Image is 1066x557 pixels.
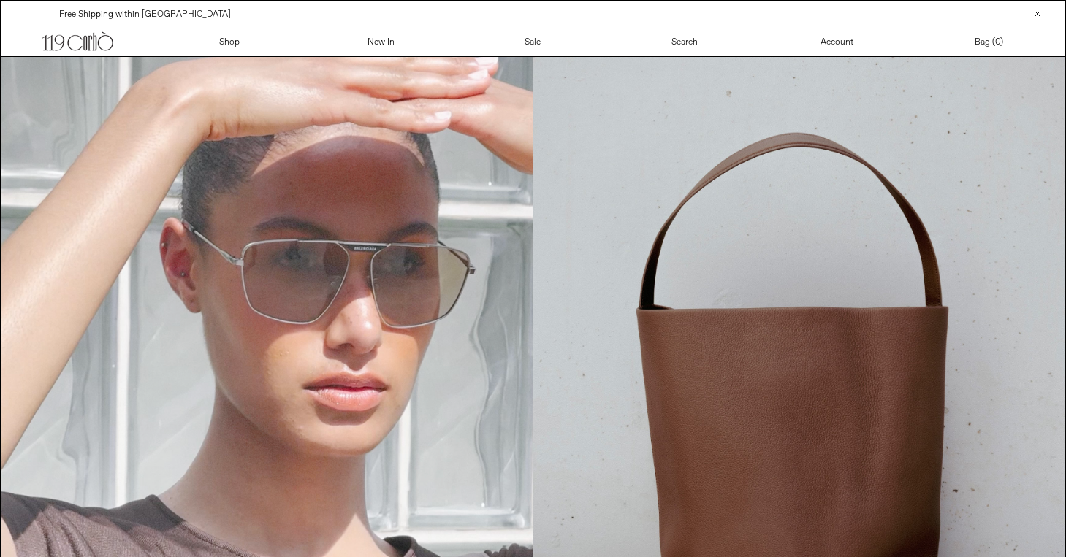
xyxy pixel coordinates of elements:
span: 0 [995,37,1000,48]
a: Account [761,28,913,56]
a: Shop [153,28,305,56]
span: ) [995,36,1003,49]
a: Search [609,28,761,56]
a: Bag () [913,28,1065,56]
a: New In [305,28,457,56]
a: Sale [457,28,609,56]
a: Free Shipping within [GEOGRAPHIC_DATA] [59,9,231,20]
